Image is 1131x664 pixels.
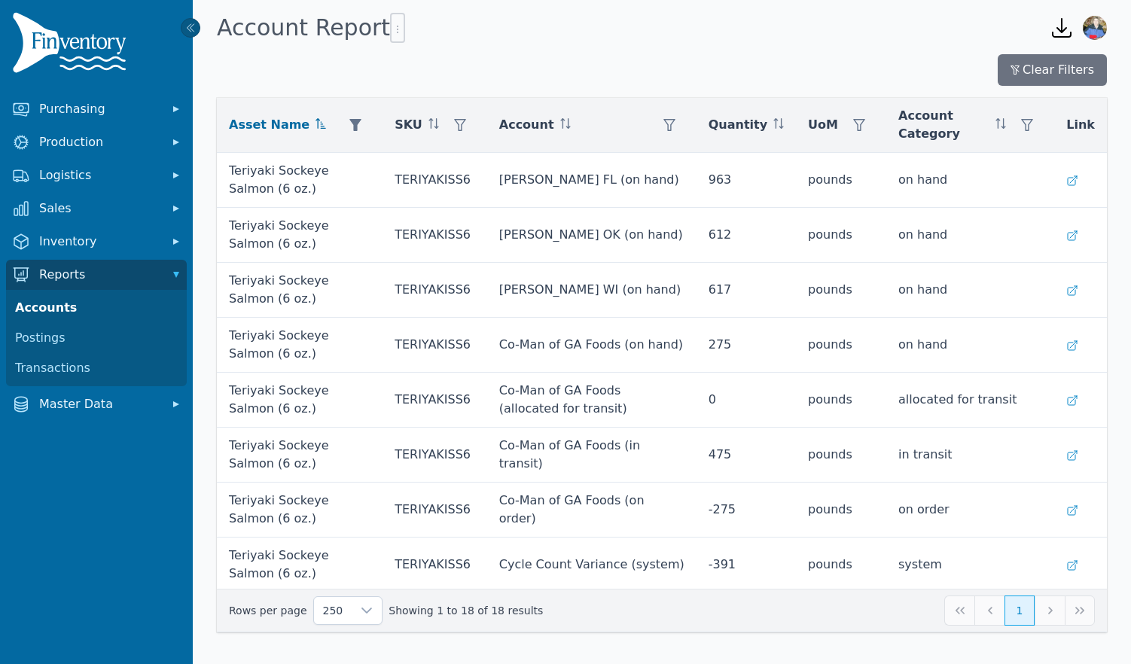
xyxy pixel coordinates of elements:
td: on hand [886,263,1054,318]
td: [PERSON_NAME] OK (on hand) [487,208,697,263]
span: Reports [39,266,160,284]
span: Purchasing [39,100,160,118]
span: Sales [39,200,160,218]
td: pounds [796,318,886,373]
span: SKU [395,116,422,134]
td: TERIYAKISS6 [383,318,487,373]
td: on hand [886,318,1054,373]
span: Production [39,133,160,151]
td: 617 [697,263,796,318]
td: [PERSON_NAME] WI (on hand) [487,263,697,318]
td: Teriyaki Sockeye Salmon (6 oz.) [217,263,383,318]
td: TERIYAKISS6 [383,263,487,318]
td: 475 [697,428,796,483]
button: Purchasing [6,94,187,124]
td: 612 [697,208,796,263]
td: -275 [697,483,796,538]
button: Inventory [6,227,187,257]
button: Master Data [6,389,187,419]
span: Account Category [898,107,989,143]
td: Co-Man of GA Foods (allocated for transit) [487,373,697,428]
td: pounds [796,208,886,263]
td: -391 [697,538,796,592]
td: 275 [697,318,796,373]
td: TERIYAKISS6 [383,153,487,208]
button: Production [6,127,187,157]
td: system [886,538,1054,592]
td: in transit [886,428,1054,483]
td: on hand [886,153,1054,208]
button: Reports [6,260,187,290]
td: TERIYAKISS6 [383,483,487,538]
td: 963 [697,153,796,208]
button: Sales [6,193,187,224]
td: Teriyaki Sockeye Salmon (6 oz.) [217,483,383,538]
span: Logistics [39,166,160,184]
span: UoM [808,116,838,134]
span: Showing 1 to 18 of 18 results [389,603,543,618]
td: pounds [796,153,886,208]
td: [PERSON_NAME] FL (on hand) [487,153,697,208]
span: Link [1066,116,1095,134]
td: pounds [796,263,886,318]
img: Finventory [12,12,133,79]
td: on hand [886,208,1054,263]
td: TERIYAKISS6 [383,373,487,428]
td: TERIYAKISS6 [383,428,487,483]
td: pounds [796,538,886,592]
a: Accounts [9,293,184,323]
span: Inventory [39,233,160,251]
td: Teriyaki Sockeye Salmon (6 oz.) [217,428,383,483]
td: Teriyaki Sockeye Salmon (6 oz.) [217,538,383,592]
button: Logistics [6,160,187,190]
span: Quantity [709,116,767,134]
td: TERIYAKISS6 [383,538,487,592]
button: Page 1 [1004,595,1035,626]
img: Jennifer Keith [1083,16,1107,40]
td: allocated for transit [886,373,1054,428]
span: Master Data [39,395,160,413]
td: Cycle Count Variance (system) [487,538,697,592]
h1: Account Report [217,13,405,43]
td: 0 [697,373,796,428]
td: pounds [796,373,886,428]
button: Clear Filters [998,54,1107,86]
span: Account [499,116,554,134]
td: Co-Man of GA Foods (on hand) [487,318,697,373]
span: Asset Name [229,116,309,134]
td: Teriyaki Sockeye Salmon (6 oz.) [217,208,383,263]
td: on order [886,483,1054,538]
td: Teriyaki Sockeye Salmon (6 oz.) [217,153,383,208]
a: Transactions [9,353,184,383]
a: Postings [9,323,184,353]
td: pounds [796,483,886,538]
td: Co-Man of GA Foods (in transit) [487,428,697,483]
td: pounds [796,428,886,483]
td: Co-Man of GA Foods (on order) [487,483,697,538]
span: Rows per page [314,597,352,624]
td: Teriyaki Sockeye Salmon (6 oz.) [217,373,383,428]
td: TERIYAKISS6 [383,208,487,263]
td: Teriyaki Sockeye Salmon (6 oz.) [217,318,383,373]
